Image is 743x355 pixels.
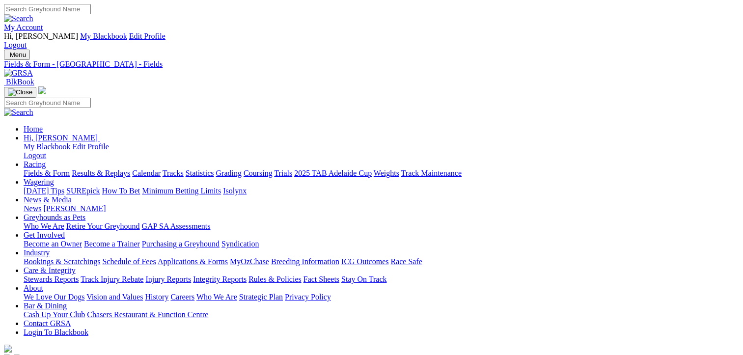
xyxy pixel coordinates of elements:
[24,195,72,204] a: News & Media
[129,32,165,40] a: Edit Profile
[196,293,237,301] a: Who We Are
[73,142,109,151] a: Edit Profile
[86,293,143,301] a: Vision and Values
[4,4,91,14] input: Search
[4,50,30,60] button: Toggle navigation
[24,142,71,151] a: My Blackbook
[24,213,85,221] a: Greyhounds as Pets
[374,169,399,177] a: Weights
[24,240,82,248] a: Become an Owner
[294,169,372,177] a: 2025 TAB Adelaide Cup
[81,275,143,283] a: Track Injury Rebate
[24,222,64,230] a: Who We Are
[142,240,220,248] a: Purchasing a Greyhound
[38,86,46,94] img: logo-grsa-white.png
[24,204,739,213] div: News & Media
[341,257,388,266] a: ICG Outcomes
[24,160,46,168] a: Racing
[341,275,386,283] a: Stay On Track
[285,293,331,301] a: Privacy Policy
[401,169,462,177] a: Track Maintenance
[244,169,273,177] a: Coursing
[4,32,739,50] div: My Account
[163,169,184,177] a: Tracks
[4,41,27,49] a: Logout
[24,301,67,310] a: Bar & Dining
[24,178,54,186] a: Wagering
[24,319,71,328] a: Contact GRSA
[248,275,302,283] a: Rules & Policies
[24,187,739,195] div: Wagering
[24,328,88,336] a: Login To Blackbook
[24,310,85,319] a: Cash Up Your Club
[102,187,140,195] a: How To Bet
[132,169,161,177] a: Calendar
[24,293,739,301] div: About
[4,60,739,69] a: Fields & Form - [GEOGRAPHIC_DATA] - Fields
[4,14,33,23] img: Search
[24,248,50,257] a: Industry
[8,88,32,96] img: Close
[186,169,214,177] a: Statistics
[24,284,43,292] a: About
[24,187,64,195] a: [DATE] Tips
[24,151,46,160] a: Logout
[4,23,43,31] a: My Account
[43,204,106,213] a: [PERSON_NAME]
[230,257,269,266] a: MyOzChase
[24,266,76,274] a: Care & Integrity
[4,87,36,98] button: Toggle navigation
[142,222,211,230] a: GAP SA Assessments
[72,169,130,177] a: Results & Replays
[4,345,12,353] img: logo-grsa-white.png
[170,293,194,301] a: Careers
[142,187,221,195] a: Minimum Betting Limits
[24,231,65,239] a: Get Involved
[24,275,739,284] div: Care & Integrity
[145,275,191,283] a: Injury Reports
[66,222,140,230] a: Retire Your Greyhound
[24,275,79,283] a: Stewards Reports
[24,222,739,231] div: Greyhounds as Pets
[66,187,100,195] a: SUREpick
[303,275,339,283] a: Fact Sheets
[4,69,33,78] img: GRSA
[223,187,247,195] a: Isolynx
[221,240,259,248] a: Syndication
[390,257,422,266] a: Race Safe
[24,169,739,178] div: Racing
[271,257,339,266] a: Breeding Information
[24,257,100,266] a: Bookings & Scratchings
[24,204,41,213] a: News
[24,310,739,319] div: Bar & Dining
[216,169,242,177] a: Grading
[4,78,34,86] a: BlkBook
[193,275,247,283] a: Integrity Reports
[4,98,91,108] input: Search
[24,142,739,160] div: Hi, [PERSON_NAME]
[102,257,156,266] a: Schedule of Fees
[274,169,292,177] a: Trials
[24,169,70,177] a: Fields & Form
[145,293,168,301] a: History
[239,293,283,301] a: Strategic Plan
[24,134,98,142] span: Hi, [PERSON_NAME]
[24,125,43,133] a: Home
[4,108,33,117] img: Search
[87,310,208,319] a: Chasers Restaurant & Function Centre
[24,240,739,248] div: Get Involved
[10,51,26,58] span: Menu
[24,293,84,301] a: We Love Our Dogs
[24,257,739,266] div: Industry
[6,78,34,86] span: BlkBook
[158,257,228,266] a: Applications & Forms
[84,240,140,248] a: Become a Trainer
[80,32,127,40] a: My Blackbook
[4,32,78,40] span: Hi, [PERSON_NAME]
[24,134,100,142] a: Hi, [PERSON_NAME]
